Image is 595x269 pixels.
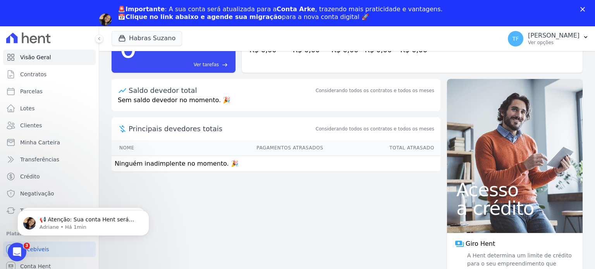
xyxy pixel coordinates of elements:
p: [PERSON_NAME] [528,32,580,39]
span: Acesso [456,180,573,199]
span: Ver tarefas [194,61,219,68]
span: Minha Carteira [20,139,60,146]
a: Contratos [3,67,96,82]
span: east [222,62,228,68]
th: Total Atrasado [323,140,440,156]
div: Considerando todos os contratos e todos os meses [316,87,434,94]
p: Sem saldo devedor no momento. 🎉 [112,96,440,111]
span: Lotes [20,105,35,112]
td: Ninguém inadimplente no momento. 🎉 [112,156,440,172]
a: Visão Geral [3,50,96,65]
span: Parcelas [20,87,43,95]
span: Negativação [20,190,54,197]
span: Considerando todos os contratos e todos os meses [316,125,434,132]
a: Negativação [3,186,96,201]
span: TF [512,36,519,41]
a: Minha Carteira [3,135,96,150]
div: Saldo devedor total [129,85,314,96]
img: Profile image for Adriane [99,14,112,26]
span: Crédito [20,173,40,180]
span: Giro Hent [466,239,495,248]
a: Crédito [3,169,96,184]
a: Troca de Arquivos [3,203,96,218]
button: TF [PERSON_NAME] Ver opções [502,28,595,50]
a: Transferências [3,152,96,167]
a: Parcelas [3,84,96,99]
div: : A sua conta será atualizada para a , trazendo mais praticidade e vantagens. 📅 para a nova conta... [118,5,443,21]
span: Transferências [20,156,59,163]
a: Agendar migração [118,26,182,34]
iframe: Intercom live chat [8,243,26,261]
th: Pagamentos Atrasados [170,140,324,156]
span: a crédito [456,199,573,218]
a: Ver tarefas east [140,61,228,68]
b: Clique no link abaixo e agende sua migração [126,13,282,21]
div: Fechar [580,7,588,12]
span: Clientes [20,122,42,129]
a: Recebíveis [3,242,96,257]
b: Conta Arke [277,5,315,13]
b: 🚨Importante [118,5,165,13]
span: Recebíveis [20,245,49,253]
button: Habras Suzano [112,31,182,46]
a: Clientes [3,118,96,133]
span: Visão Geral [20,53,51,61]
p: Ver opções [528,39,580,46]
span: Contratos [20,70,46,78]
span: Principais devedores totais [129,123,314,134]
iframe: Intercom notifications mensagem [6,194,161,248]
span: 3 [24,243,30,249]
th: Nome [112,140,170,156]
a: Lotes [3,101,96,116]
